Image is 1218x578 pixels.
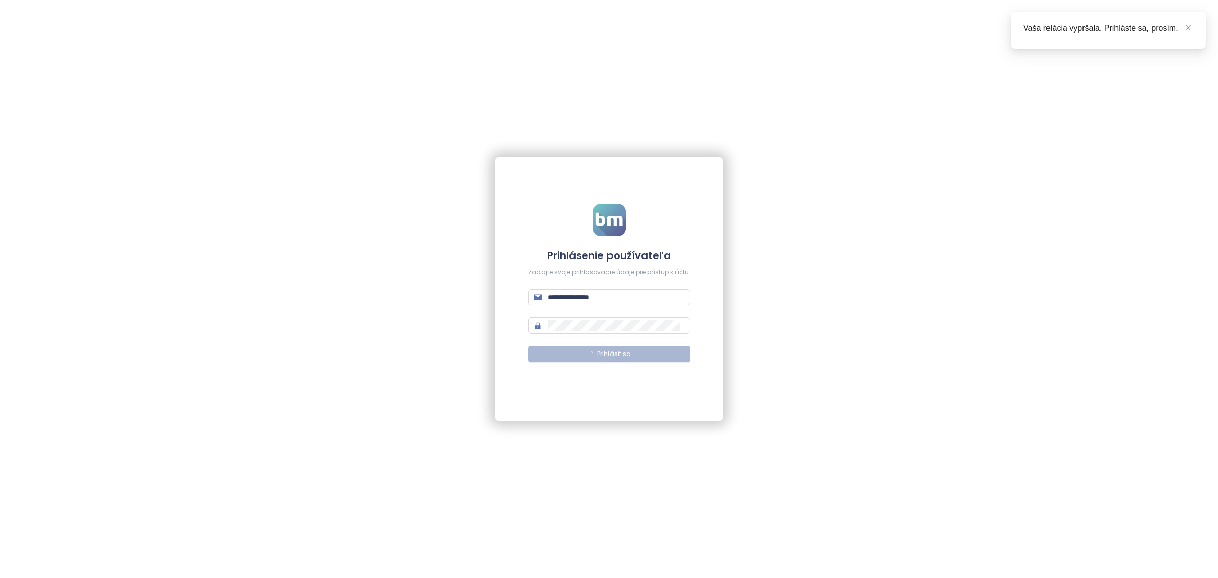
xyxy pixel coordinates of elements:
span: close [1185,24,1192,31]
h4: Prihlásenie používateľa [528,248,690,263]
img: logo [593,204,626,236]
div: Zadajte svoje prihlasovacie údaje pre prístup k účtu. [528,268,690,277]
span: loading [587,350,594,357]
span: Prihlásiť sa [597,349,631,359]
button: Prihlásiť sa [528,346,690,362]
div: Vaša relácia vypršala. Prihláste sa, prosím. [1023,22,1194,35]
span: lock [534,322,542,329]
span: mail [534,294,542,301]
